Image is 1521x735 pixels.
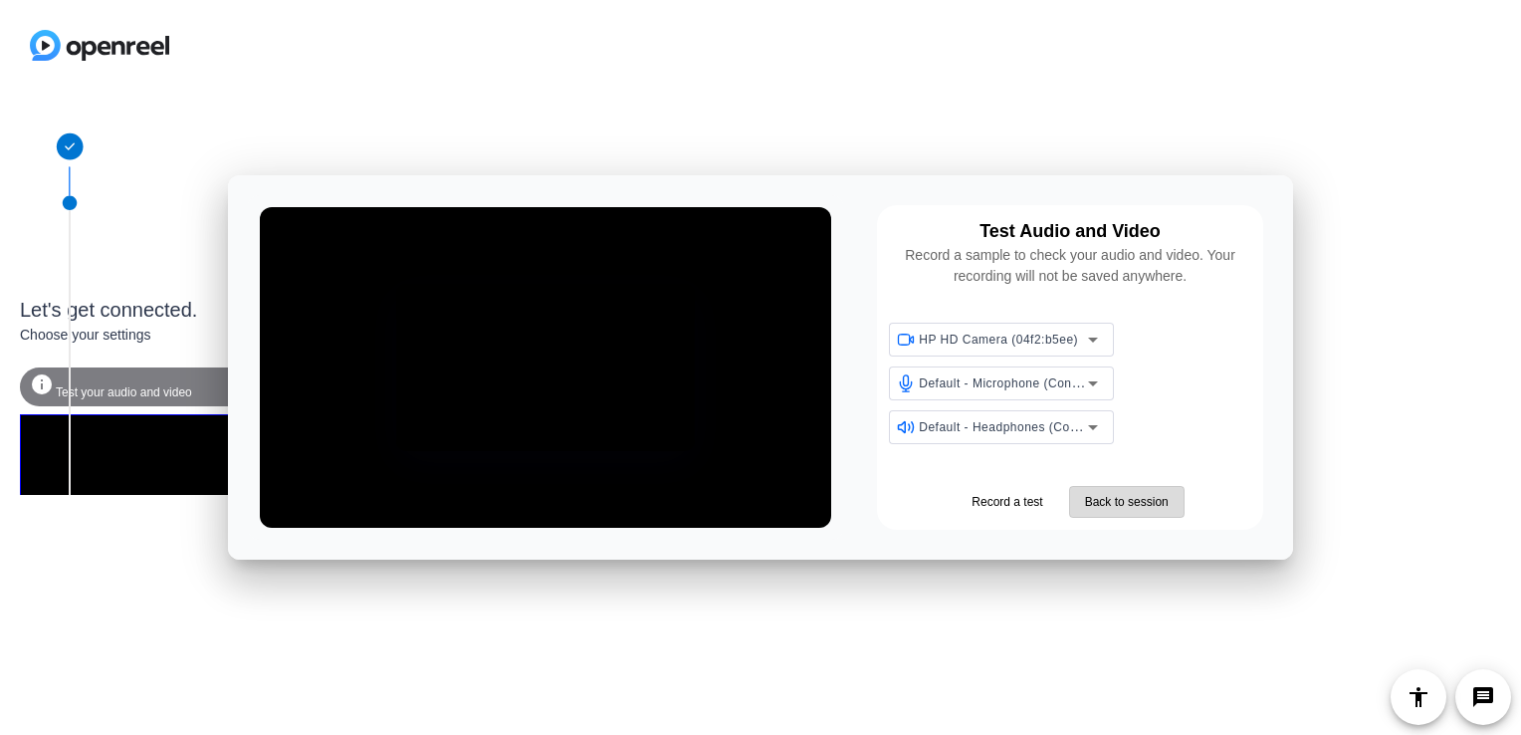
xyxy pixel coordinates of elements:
span: Test your audio and video [56,385,192,399]
mat-icon: message [1471,685,1495,709]
div: Record a sample to check your audio and video. Your recording will not be saved anywhere. [889,245,1251,287]
span: Record a test [972,493,1042,511]
div: Choose your settings [20,325,518,346]
span: Default - Headphones (Conexant ISST Audio) [919,418,1182,434]
span: Default - Microphone (Conexant ISST Audio) [919,374,1176,390]
div: Test Audio and Video [979,217,1161,245]
button: Back to session [1069,486,1185,518]
mat-icon: info [30,372,54,396]
button: Record a test [956,486,1058,518]
span: Back to session [1085,493,1169,511]
div: Let's get connected. [20,295,518,325]
mat-icon: accessibility [1407,685,1430,709]
span: HP HD Camera (04f2:b5ee) [919,333,1078,347]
